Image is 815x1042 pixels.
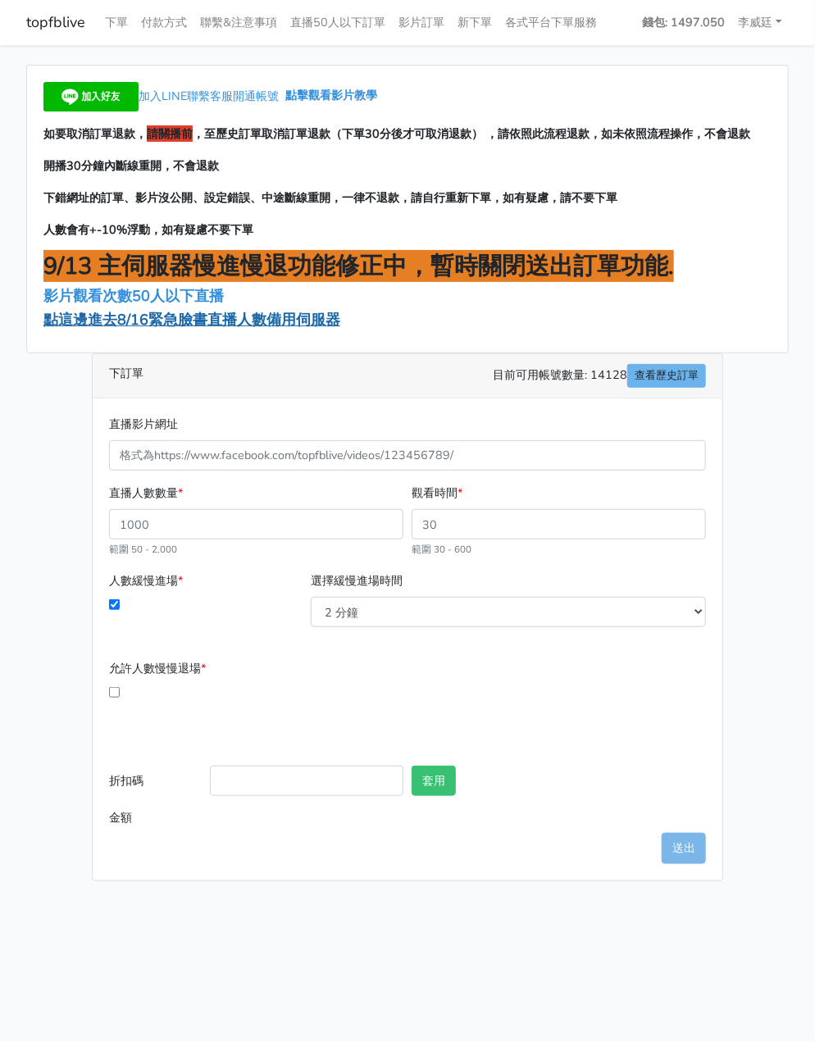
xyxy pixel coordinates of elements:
[194,7,284,39] a: 聯繫&注意事項
[412,543,471,556] small: 範圍 30 - 600
[43,250,674,282] span: 9/13 主伺服器慢進慢退功能修正中，暫時關閉送出訂單功能.
[43,157,219,174] span: 開播30分鐘內斷線重開，不會退款
[109,509,403,539] input: 1000
[412,509,706,539] input: 30
[43,221,253,238] span: 人數會有+-10%浮動，如有疑慮不要下單
[109,415,178,434] label: 直播影片網址
[43,189,617,206] span: 下錯網址的訂單、影片沒公開、設定錯誤、中途斷線重開，一律不退款，請自行重新下單，如有疑慮，請不要下單
[392,7,451,39] a: 影片訂單
[311,571,403,590] label: 選擇緩慢進場時間
[662,833,706,863] button: 送出
[109,484,183,503] label: 直播人數數量
[26,7,85,39] a: topfblive
[139,88,279,104] span: 加入LINE聯繫客服開通帳號
[147,125,193,142] span: 請關播前
[109,659,206,678] label: 允許人數慢慢退場
[193,125,750,142] span: ，至歷史訂單取消訂單退款（下單30分後才可取消退款） ，請依照此流程退款，如未依照流程操作，不會退款
[43,310,340,330] a: 點這邊進去8/16緊急臉書直播人數備用伺服器
[499,7,603,39] a: 各式平台下單服務
[109,543,177,556] small: 範圍 50 - 2,000
[132,286,228,306] a: 50人以下直播
[642,14,725,30] strong: 錢包: 1497.050
[132,286,224,306] span: 50人以下直播
[134,7,194,39] a: 付款方式
[105,766,206,803] label: 折扣碼
[109,571,183,590] label: 人數緩慢進場
[105,803,206,833] label: 金額
[451,7,499,39] a: 新下單
[43,125,147,142] span: 如要取消訂單退款，
[635,7,731,39] a: 錢包: 1497.050
[493,364,706,388] span: 目前可用帳號數量: 14128
[43,88,285,104] a: 加入LINE聯繫客服開通帳號
[43,82,139,111] img: 加入好友
[93,354,722,398] div: 下訂單
[285,88,377,104] a: 點擊觀看影片教學
[284,7,392,39] a: 直播50人以下訂單
[731,7,789,39] a: 李威廷
[412,484,462,503] label: 觀看時間
[98,7,134,39] a: 下單
[627,364,706,388] a: 查看歷史訂單
[412,766,456,796] button: 套用
[43,286,132,306] a: 影片觀看次數
[109,440,706,471] input: 格式為https://www.facebook.com/topfblive/videos/123456789/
